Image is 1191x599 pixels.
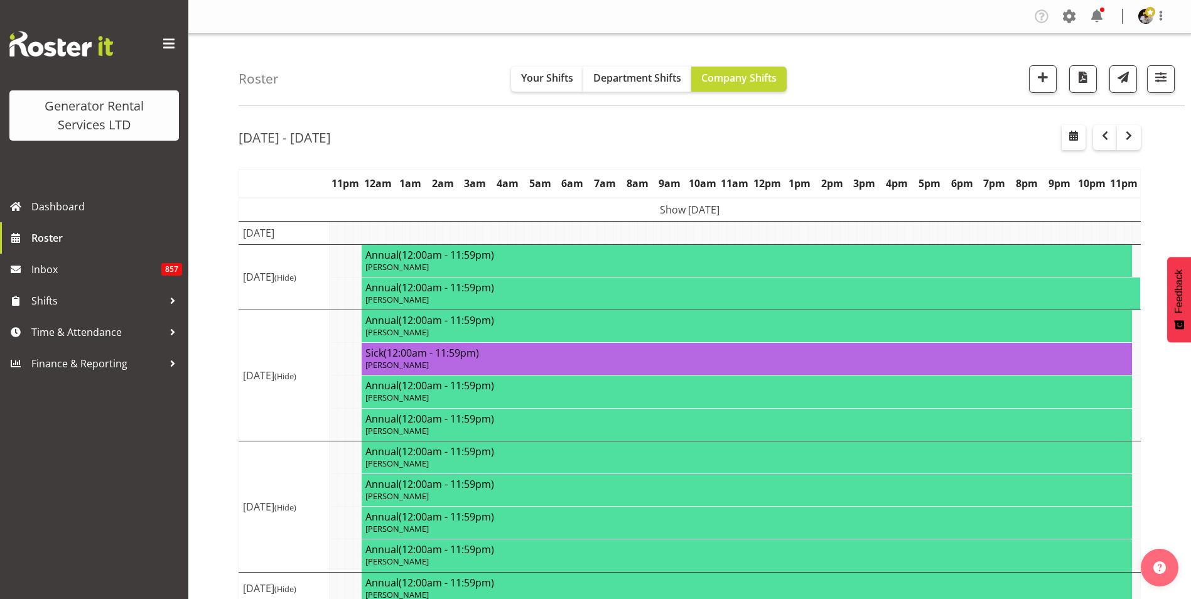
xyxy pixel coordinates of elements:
[365,543,1128,556] h4: Annual
[583,67,691,92] button: Department Shifts
[161,263,182,276] span: 857
[816,169,848,198] th: 2pm
[1069,65,1097,93] button: Download a PDF of the roster according to the set date range.
[399,576,494,590] span: (12:00am - 11:59pm)
[691,67,787,92] button: Company Shifts
[31,197,182,216] span: Dashboard
[365,490,429,502] span: [PERSON_NAME]
[751,169,784,198] th: 12pm
[239,221,330,244] td: [DATE]
[31,229,182,247] span: Roster
[399,412,494,426] span: (12:00am - 11:59pm)
[365,445,1128,458] h4: Annual
[239,72,279,86] h4: Roster
[1029,65,1057,93] button: Add a new shift
[492,169,524,198] th: 4am
[686,169,719,198] th: 10am
[1147,65,1175,93] button: Filter Shifts
[239,441,330,572] td: [DATE]
[365,510,1128,523] h4: Annual
[1167,257,1191,342] button: Feedback - Show survey
[239,310,330,441] td: [DATE]
[365,478,1128,490] h4: Annual
[1011,169,1043,198] th: 8pm
[459,169,492,198] th: 3am
[365,281,1136,294] h4: Annual
[589,169,622,198] th: 7am
[718,169,751,198] th: 11am
[399,510,494,524] span: (12:00am - 11:59pm)
[394,169,426,198] th: 1am
[31,354,163,373] span: Finance & Reporting
[365,294,429,305] span: [PERSON_NAME]
[654,169,686,198] th: 9am
[511,67,583,92] button: Your Shifts
[1109,65,1137,93] button: Send a list of all shifts for the selected filtered period to all rostered employees.
[362,169,394,198] th: 12am
[1062,125,1086,150] button: Select a specific date within the roster.
[399,281,494,294] span: (12:00am - 11:59pm)
[521,71,573,85] span: Your Shifts
[31,291,163,310] span: Shifts
[1138,9,1153,24] img: andrew-crenfeldtab2e0c3de70d43fd7286f7b271d34304.png
[239,129,331,146] h2: [DATE] - [DATE]
[426,169,459,198] th: 2am
[365,425,429,436] span: [PERSON_NAME]
[365,556,429,567] span: [PERSON_NAME]
[556,169,589,198] th: 6am
[274,502,296,513] span: (Hide)
[1108,169,1141,198] th: 11pm
[881,169,913,198] th: 4pm
[399,542,494,556] span: (12:00am - 11:59pm)
[9,31,113,57] img: Rosterit website logo
[31,323,163,342] span: Time & Attendance
[1173,269,1185,313] span: Feedback
[384,346,479,360] span: (12:00am - 11:59pm)
[913,169,946,198] th: 5pm
[365,347,1128,359] h4: Sick
[365,379,1128,392] h4: Annual
[784,169,816,198] th: 1pm
[1075,169,1108,198] th: 10pm
[274,583,296,595] span: (Hide)
[274,272,296,283] span: (Hide)
[524,169,556,198] th: 5am
[365,261,429,273] span: [PERSON_NAME]
[239,244,330,310] td: [DATE]
[22,97,166,134] div: Generator Rental Services LTD
[365,326,429,338] span: [PERSON_NAME]
[399,477,494,491] span: (12:00am - 11:59pm)
[365,576,1128,589] h4: Annual
[365,392,429,403] span: [PERSON_NAME]
[701,71,777,85] span: Company Shifts
[399,379,494,392] span: (12:00am - 11:59pm)
[399,445,494,458] span: (12:00am - 11:59pm)
[365,249,1128,261] h4: Annual
[978,169,1011,198] th: 7pm
[329,169,362,198] th: 11pm
[848,169,881,198] th: 3pm
[593,71,681,85] span: Department Shifts
[1043,169,1075,198] th: 9pm
[274,370,296,382] span: (Hide)
[365,314,1128,326] h4: Annual
[946,169,978,198] th: 6pm
[399,248,494,262] span: (12:00am - 11:59pm)
[365,523,429,534] span: [PERSON_NAME]
[399,313,494,327] span: (12:00am - 11:59pm)
[621,169,654,198] th: 8am
[365,458,429,469] span: [PERSON_NAME]
[239,198,1141,222] td: Show [DATE]
[1153,561,1166,574] img: help-xxl-2.png
[365,359,429,370] span: [PERSON_NAME]
[365,413,1128,425] h4: Annual
[31,260,161,279] span: Inbox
